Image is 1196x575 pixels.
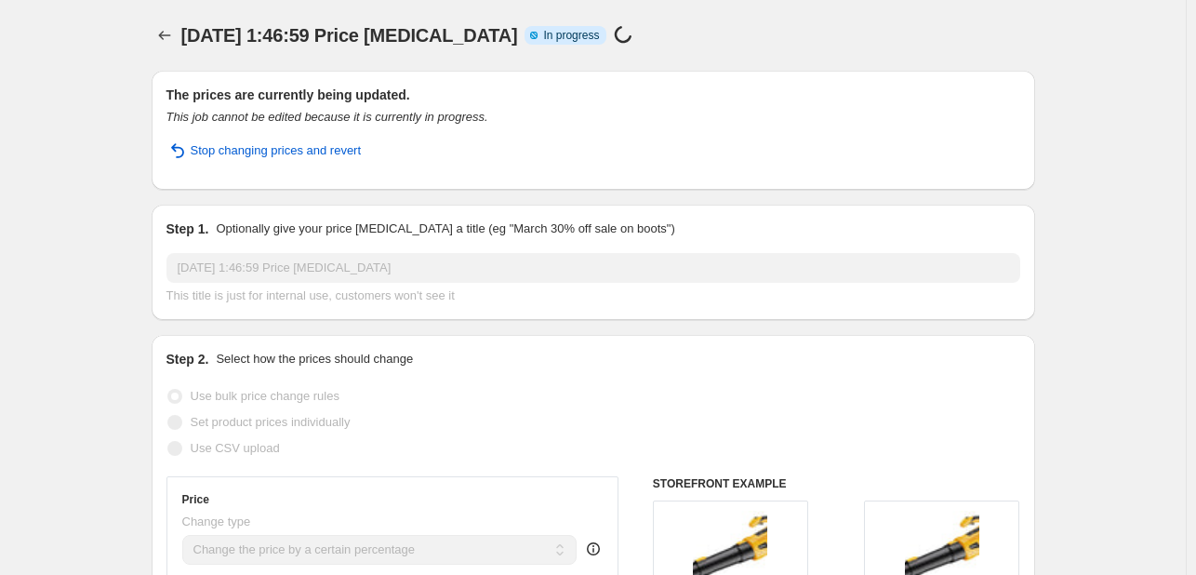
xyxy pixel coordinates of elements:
[216,350,413,368] p: Select how the prices should change
[166,288,455,302] span: This title is just for internal use, customers won't see it
[155,136,373,166] button: Stop changing prices and revert
[191,389,339,403] span: Use bulk price change rules
[166,110,488,124] i: This job cannot be edited because it is currently in progress.
[191,141,362,160] span: Stop changing prices and revert
[182,492,209,507] h3: Price
[653,476,1020,491] h6: STOREFRONT EXAMPLE
[216,220,674,238] p: Optionally give your price [MEDICAL_DATA] a title (eg "March 30% off sale on boots")
[152,22,178,48] button: Price change jobs
[166,253,1020,283] input: 30% off holiday sale
[166,220,209,238] h2: Step 1.
[182,515,251,528] span: Change type
[191,441,280,455] span: Use CSV upload
[191,415,351,429] span: Set product prices individually
[584,540,603,558] div: help
[166,350,209,368] h2: Step 2.
[166,86,1020,104] h2: The prices are currently being updated.
[181,25,518,46] span: [DATE] 1:46:59 Price [MEDICAL_DATA]
[543,28,599,43] span: In progress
